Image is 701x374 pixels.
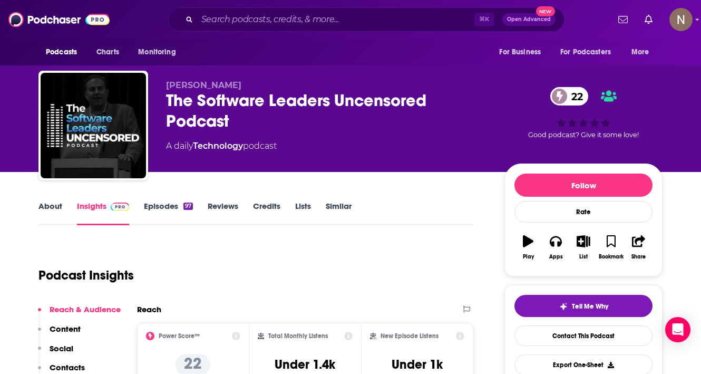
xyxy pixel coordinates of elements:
[131,42,189,62] button: open menu
[166,140,277,152] div: A daily podcast
[504,80,663,146] div: 22Good podcast? Give it some love!
[514,201,653,223] div: Rate
[570,228,597,266] button: List
[197,11,474,28] input: Search podcasts, credits, & more...
[144,201,193,225] a: Episodes97
[77,201,129,225] a: InsightsPodchaser Pro
[46,45,77,60] span: Podcasts
[536,6,555,16] span: New
[599,254,624,260] div: Bookmark
[542,228,569,266] button: Apps
[492,42,554,62] button: open menu
[137,304,161,314] h2: Reach
[614,11,632,28] a: Show notifications dropdown
[669,8,693,31] span: Logged in as nikki59843
[640,11,657,28] a: Show notifications dropdown
[90,42,125,62] a: Charts
[523,254,534,260] div: Play
[572,302,608,311] span: Tell Me Why
[38,267,134,283] h1: Podcast Insights
[631,45,649,60] span: More
[275,357,335,372] h3: Under 1.4k
[528,131,639,139] span: Good podcast? Give it some love!
[381,332,439,340] h2: New Episode Listens
[514,174,653,197] button: Follow
[553,42,626,62] button: open menu
[38,343,73,363] button: Social
[550,87,588,106] a: 22
[8,9,110,30] img: Podchaser - Follow, Share and Rate Podcasts
[507,17,551,22] span: Open Advanced
[50,362,85,372] p: Contacts
[559,302,568,311] img: tell me why sparkle
[41,73,146,178] img: The Software Leaders Uncensored Podcast
[514,228,542,266] button: Play
[561,87,588,106] span: 22
[326,201,352,225] a: Similar
[38,42,91,62] button: open menu
[669,8,693,31] img: User Profile
[96,45,119,60] span: Charts
[514,295,653,317] button: tell me why sparkleTell Me Why
[474,13,494,26] span: ⌘ K
[625,228,653,266] button: Share
[295,201,311,225] a: Lists
[631,254,646,260] div: Share
[560,45,611,60] span: For Podcasters
[183,203,193,210] div: 97
[168,7,564,32] div: Search podcasts, credits, & more...
[665,317,690,342] div: Open Intercom Messenger
[50,304,121,314] p: Reach & Audience
[50,343,73,353] p: Social
[669,8,693,31] button: Show profile menu
[208,201,238,225] a: Reviews
[392,357,443,372] h3: Under 1k
[268,332,328,340] h2: Total Monthly Listens
[597,228,625,266] button: Bookmark
[579,254,588,260] div: List
[514,325,653,346] a: Contact This Podcast
[50,324,81,334] p: Content
[159,332,200,340] h2: Power Score™
[38,201,62,225] a: About
[549,254,563,260] div: Apps
[502,13,556,26] button: Open AdvancedNew
[38,304,121,324] button: Reach & Audience
[624,42,663,62] button: open menu
[111,203,129,211] img: Podchaser Pro
[253,201,280,225] a: Credits
[38,324,81,343] button: Content
[499,45,541,60] span: For Business
[138,45,176,60] span: Monitoring
[166,80,241,90] span: [PERSON_NAME]
[193,141,243,151] a: Technology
